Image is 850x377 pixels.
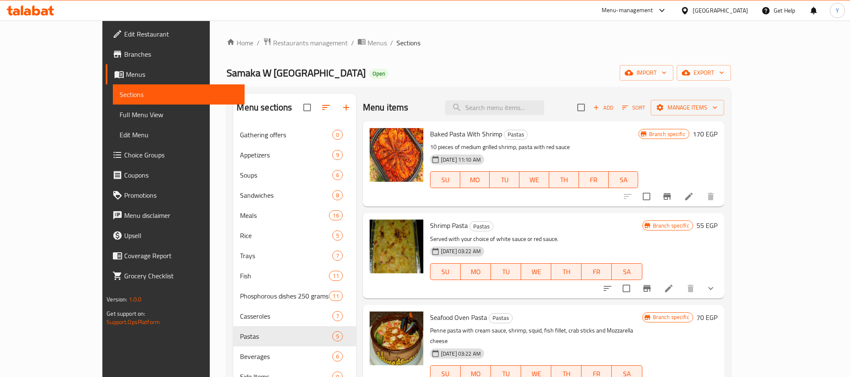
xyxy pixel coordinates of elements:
[438,350,484,358] span: [DATE] 03:22 AM
[106,225,244,246] a: Upsell
[106,44,244,64] a: Branches
[609,171,639,188] button: SA
[120,110,237,120] span: Full Menu View
[369,69,388,79] div: Open
[124,49,237,59] span: Branches
[469,221,493,231] div: Pastas
[333,131,342,139] span: 0
[329,210,342,220] div: items
[618,280,635,297] span: Select to update
[106,165,244,185] a: Coupons
[124,170,237,180] span: Coupons
[336,97,356,118] button: Add section
[107,317,160,327] a: Support.OpsPlatform
[240,331,332,341] span: Pastas
[579,171,609,188] button: FR
[227,63,366,82] span: Samaka W [GEOGRAPHIC_DATA]
[549,171,579,188] button: TH
[240,170,332,180] span: Soups
[240,311,332,321] span: Casseroles
[620,65,673,81] button: import
[590,101,617,114] button: Add
[298,99,316,116] span: Select all sections
[597,278,618,298] button: sort-choices
[504,130,528,140] div: Pastas
[233,225,356,246] div: Rice5
[233,286,356,306] div: Phosphorous dishes 250 grams11
[240,351,332,361] span: Beverages
[519,171,549,188] button: WE
[370,312,423,365] img: Seafood Oven Pasta
[649,222,693,230] span: Branch specific
[572,99,590,116] span: Select section
[106,266,244,286] a: Grocery Checklist
[124,210,237,220] span: Menu disclaimer
[106,185,244,205] a: Promotions
[233,346,356,367] div: Beverages6
[332,130,343,140] div: items
[240,190,332,200] span: Sandwiches
[124,251,237,261] span: Coverage Report
[370,220,423,273] img: Shrimp Pasta
[240,251,332,261] span: Trays
[333,252,342,260] span: 7
[332,311,343,321] div: items
[333,312,342,320] span: 7
[273,38,348,48] span: Restaurants management
[638,188,655,205] span: Select to update
[657,102,717,113] span: Manage items
[332,351,343,361] div: items
[124,190,237,200] span: Promotions
[612,174,635,186] span: SA
[106,64,244,84] a: Menus
[836,6,839,15] span: Y
[651,100,724,115] button: Manage items
[470,222,493,231] span: Pastas
[329,271,342,281] div: items
[430,311,487,324] span: Seafood Oven Pasta
[120,130,237,140] span: Edit Menu
[233,246,356,266] div: Trays7
[240,150,332,160] span: Appetizers
[113,125,244,145] a: Edit Menu
[683,68,724,78] span: export
[494,266,518,278] span: TU
[464,266,488,278] span: MO
[233,125,356,145] div: Gathering offers0
[106,24,244,44] a: Edit Restaurant
[329,292,342,300] span: 11
[430,263,461,280] button: SU
[390,38,393,48] li: /
[430,325,642,346] p: Penne pasta with cream sauce, shrimp, squid, fish fillet, crab sticks and Mozzarella cheese
[706,283,716,293] svg: Show Choices
[696,220,717,231] h6: 55 EGP
[445,100,544,115] input: search
[351,38,354,48] li: /
[233,165,356,185] div: Soups6
[461,263,491,280] button: MO
[396,38,420,48] span: Sections
[370,128,423,182] img: Baked Pasta With Shrimp
[581,263,612,280] button: FR
[124,150,237,160] span: Choice Groups
[126,69,237,79] span: Menus
[612,263,642,280] button: SA
[240,291,329,301] span: Phosphorous dishes 250 grams
[555,266,578,278] span: TH
[113,105,244,125] a: Full Menu View
[430,128,502,140] span: Baked Pasta With Shrimp
[120,89,237,99] span: Sections
[113,84,244,105] a: Sections
[257,38,260,48] li: /
[657,186,677,207] button: Branch-specific-item
[332,230,343,241] div: items
[681,278,701,298] button: delete
[332,190,343,200] div: items
[107,308,145,319] span: Get support on:
[129,294,142,305] span: 1.0.0
[107,294,127,305] span: Version:
[237,101,292,114] h2: Menu sections
[240,271,329,281] span: Fish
